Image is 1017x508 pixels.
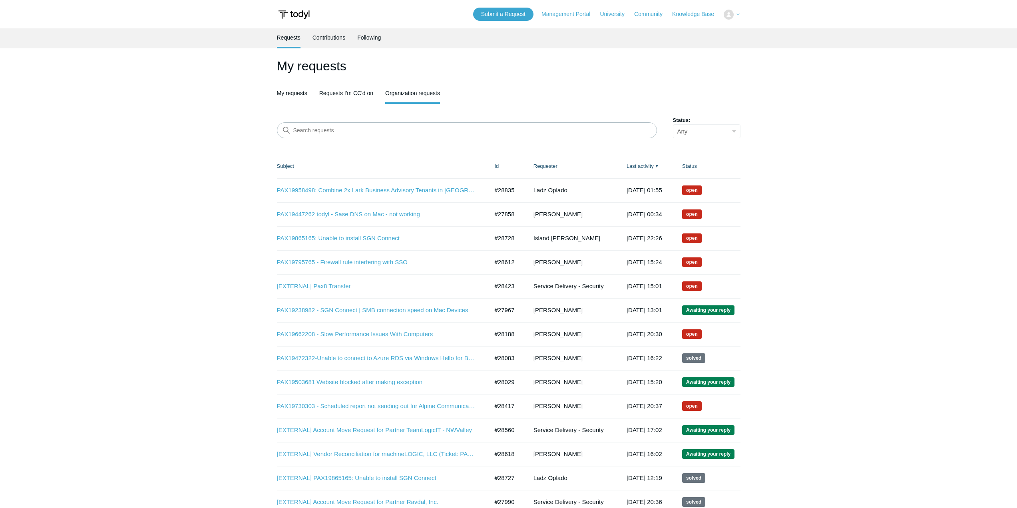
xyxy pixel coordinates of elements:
[600,10,632,18] a: University
[277,498,477,507] a: [EXTERNAL] Account Move Request for Partner Ravdal, Inc.
[487,442,525,466] td: #28618
[487,202,525,226] td: #27858
[627,355,662,361] time: 2025-10-08T16:22:30+00:00
[277,378,477,387] a: PAX19503681 Website blocked after making exception
[277,234,477,243] a: PAX19865165: Unable to install SGN Connect
[682,497,705,507] span: This request has been solved
[682,233,702,243] span: We are working on a response for you
[525,154,619,178] th: Requester
[627,187,662,193] time: 2025-10-10T01:55:09+00:00
[525,226,619,250] td: Island [PERSON_NAME]
[525,250,619,274] td: [PERSON_NAME]
[277,28,301,47] a: Requests
[525,346,619,370] td: [PERSON_NAME]
[627,426,662,433] time: 2025-10-07T17:02:22+00:00
[627,474,662,481] time: 2025-10-07T12:19:26+00:00
[487,154,525,178] th: Id
[682,377,734,387] span: We are waiting for you to respond
[682,425,734,435] span: We are waiting for you to respond
[277,450,477,459] a: [EXTERNAL] Vendor Reconciliation for machineLOGIC, LLC (Ticket: PAX19862429)
[627,331,662,337] time: 2025-10-08T20:30:58+00:00
[487,322,525,346] td: #28188
[627,259,662,265] time: 2025-10-09T15:24:39+00:00
[277,426,477,435] a: [EXTERNAL] Account Move Request for Partner TeamLogicIT - NWValley
[487,250,525,274] td: #28612
[525,370,619,394] td: [PERSON_NAME]
[277,122,657,138] input: Search requests
[682,281,702,291] span: We are working on a response for you
[277,402,477,411] a: PAX19730303 - Scheduled report not sending out for Alpine Communications - SOC
[525,418,619,442] td: Service Delivery - Security
[357,28,381,47] a: Following
[682,185,702,195] span: We are working on a response for you
[487,394,525,418] td: #28417
[541,10,598,18] a: Management Portal
[277,154,487,178] th: Subject
[673,116,740,124] label: Status:
[655,163,659,169] span: ▼
[627,163,654,169] a: Last activity▼
[277,210,477,219] a: PAX19447262 todyl - Sase DNS on Mac - not working
[277,186,477,195] a: PAX19958498: Combine 2x Lark Business Advisory Tenants in [GEOGRAPHIC_DATA]
[682,473,705,483] span: This request has been solved
[487,418,525,442] td: #28560
[627,402,662,409] time: 2025-10-07T20:37:56+00:00
[682,257,702,267] span: We are working on a response for you
[277,474,477,483] a: [EXTERNAL] PAX19865165: Unable to install SGN Connect
[487,346,525,370] td: #28083
[277,84,307,102] a: My requests
[487,226,525,250] td: #28728
[682,305,734,315] span: We are waiting for you to respond
[277,282,477,291] a: [EXTERNAL] Pax8 Transfer
[525,442,619,466] td: [PERSON_NAME]
[487,298,525,322] td: #27967
[525,394,619,418] td: [PERSON_NAME]
[682,401,702,411] span: We are working on a response for you
[627,283,662,289] time: 2025-10-09T15:01:40+00:00
[487,370,525,394] td: #28029
[277,330,477,339] a: PAX19662208 - Slow Performance Issues With Computers
[385,84,440,102] a: Organization requests
[627,498,662,505] time: 2025-10-05T20:36:56+00:00
[277,7,311,22] img: Todyl Support Center Help Center home page
[627,235,662,241] time: 2025-10-09T22:26:25+00:00
[682,329,702,339] span: We are working on a response for you
[525,202,619,226] td: [PERSON_NAME]
[487,178,525,202] td: #28835
[277,306,477,315] a: PAX19238982 - SGN Connect | SMB connection speed on Mac Devices
[277,258,477,267] a: PAX19795765 - Firewall rule interfering with SSO
[634,10,671,18] a: Community
[525,298,619,322] td: [PERSON_NAME]
[627,379,662,385] time: 2025-10-08T15:20:29+00:00
[682,209,702,219] span: We are working on a response for you
[319,84,373,102] a: Requests I'm CC'd on
[525,274,619,298] td: Service Delivery - Security
[682,353,705,363] span: This request has been solved
[277,354,477,363] a: PAX19472322-Unable to connect to Azure RDS via Windows Hello for Business when using SGN IP
[627,450,662,457] time: 2025-10-07T16:02:20+00:00
[312,28,346,47] a: Contributions
[627,307,662,313] time: 2025-10-09T13:01:58+00:00
[525,178,619,202] td: Ladz Oplado
[525,466,619,490] td: Ladz Oplado
[487,274,525,298] td: #28423
[672,10,722,18] a: Knowledge Base
[487,466,525,490] td: #28727
[674,154,740,178] th: Status
[627,211,662,217] time: 2025-10-10T00:34:53+00:00
[473,8,533,21] a: Submit a Request
[277,56,740,76] h1: My requests
[525,322,619,346] td: [PERSON_NAME]
[682,449,734,459] span: We are waiting for you to respond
